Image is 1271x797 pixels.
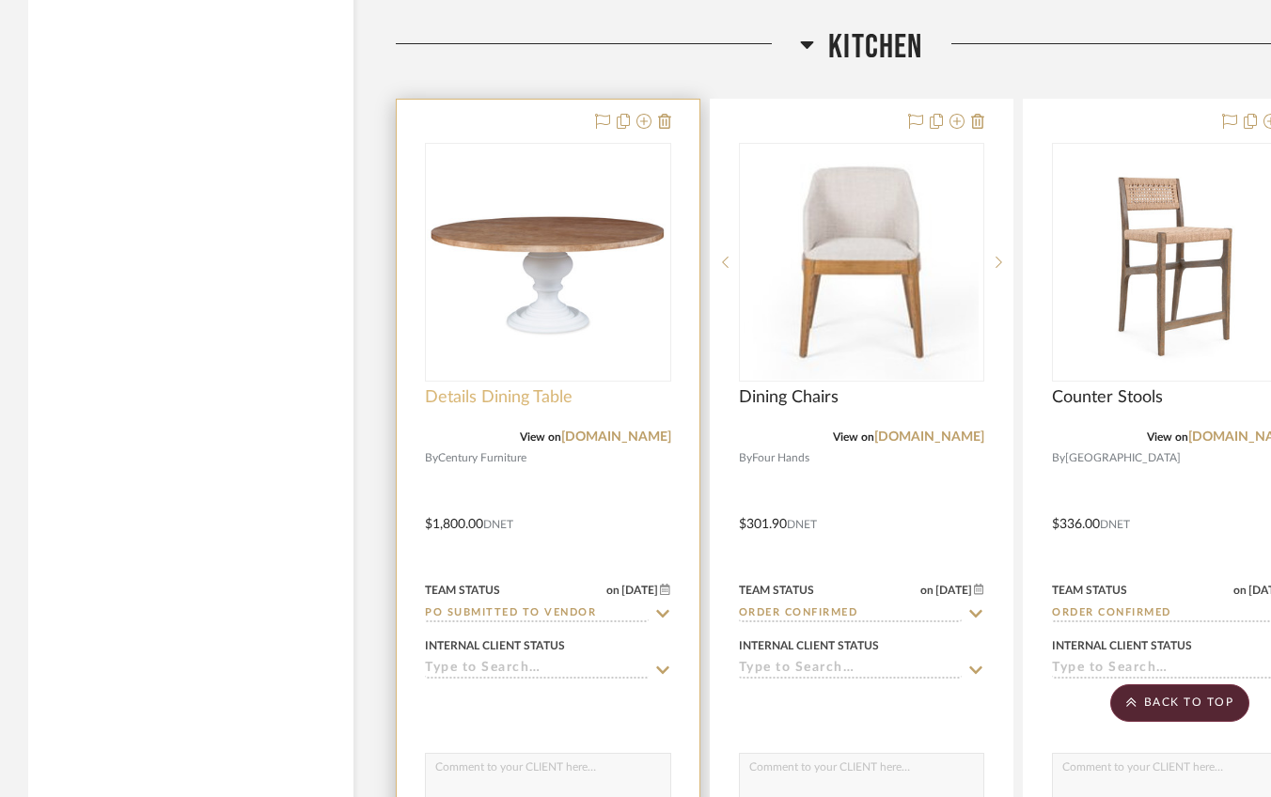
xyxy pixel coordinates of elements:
div: Team Status [1052,582,1127,599]
div: Internal Client Status [739,637,879,654]
scroll-to-top-button: BACK TO TOP [1110,684,1249,722]
a: [DOMAIN_NAME] [874,430,984,444]
img: Details Dining Table [427,174,669,350]
span: on [606,585,620,596]
input: Type to Search… [739,661,963,679]
span: [DATE] [934,584,974,597]
span: on [920,585,934,596]
span: [GEOGRAPHIC_DATA] [1065,449,1181,467]
span: Four Hands [752,449,809,467]
span: View on [833,431,874,443]
div: Internal Client Status [425,637,565,654]
div: Team Status [425,582,500,599]
span: By [425,449,438,467]
span: Dining Chairs [739,387,839,408]
span: By [739,449,752,467]
span: [DATE] [620,584,660,597]
span: By [1052,449,1065,467]
input: Type to Search… [425,661,649,679]
span: Century Furniture [438,449,526,467]
div: Team Status [739,582,814,599]
span: View on [1147,431,1188,443]
input: Type to Search… [739,605,963,623]
input: Type to Search… [425,605,649,623]
span: View on [520,431,561,443]
div: 0 [426,144,670,381]
span: on [1233,585,1247,596]
span: Counter Stools [1052,387,1163,408]
span: Kitchen [828,27,922,68]
div: Internal Client Status [1052,637,1192,654]
a: [DOMAIN_NAME] [561,430,671,444]
img: Dining Chairs [744,145,979,380]
span: Details Dining Table [425,387,573,408]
